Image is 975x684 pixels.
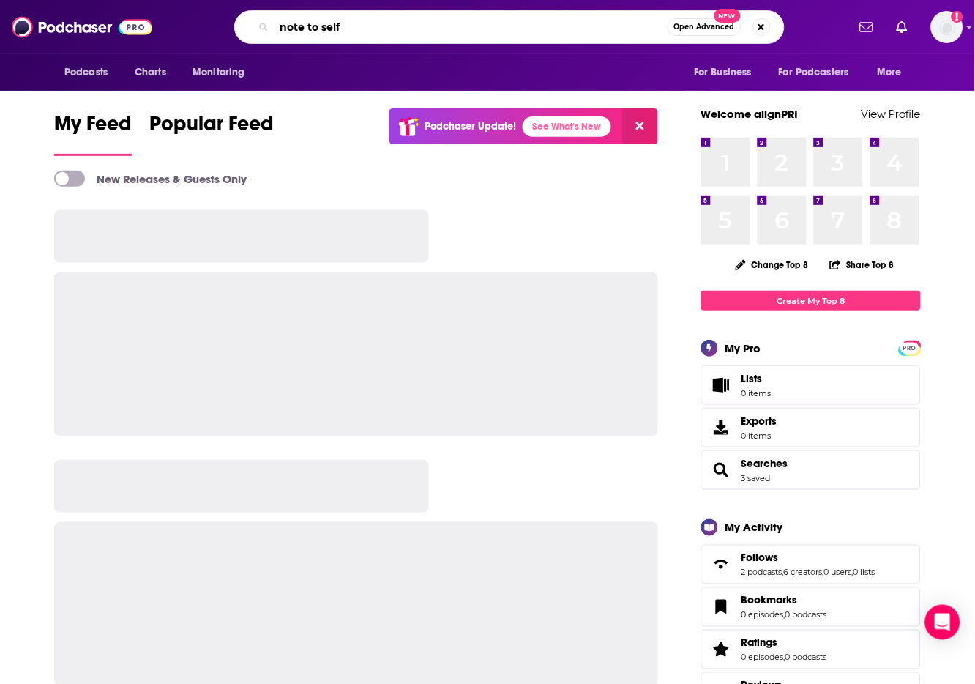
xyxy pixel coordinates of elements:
[741,594,827,607] a: Bookmarks
[701,291,921,311] a: Create My Top 8
[901,342,919,353] a: PRO
[931,11,963,43] img: User Profile
[706,639,736,660] a: Ratings
[741,431,777,441] span: 0 items
[706,417,736,438] span: Exports
[701,408,921,447] a: Exports
[523,116,611,137] a: See What's New
[741,415,777,428] span: Exports
[54,171,247,187] a: New Releases & Guests Only
[274,15,668,39] input: Search podcasts, credits, & more...
[741,636,827,650] a: Ratings
[779,62,849,83] span: For Podcasters
[741,636,778,650] span: Ratings
[706,375,736,395] span: Lists
[741,551,875,565] a: Follows
[784,568,823,578] a: 6 creators
[769,59,870,86] button: open menu
[741,388,772,398] span: 0 items
[706,597,736,617] a: Bookmarks
[149,111,274,156] a: Popular Feed
[741,473,771,483] a: 3 saved
[867,59,921,86] button: open menu
[54,59,127,86] button: open menu
[12,13,152,41] img: Podchaser - Follow, Share and Rate Podcasts
[674,23,735,31] span: Open Advanced
[823,568,824,578] span: ,
[741,568,782,578] a: 2 podcasts
[54,111,132,145] span: My Feed
[684,59,770,86] button: open menu
[741,457,788,470] a: Searches
[741,653,784,663] a: 0 episodes
[701,365,921,405] a: Lists
[741,372,763,385] span: Lists
[878,62,903,83] span: More
[785,653,827,663] a: 0 podcasts
[706,554,736,575] a: Follows
[785,610,827,620] a: 0 podcasts
[891,15,914,40] a: Show notifications dropdown
[135,62,166,83] span: Charts
[149,111,274,145] span: Popular Feed
[694,62,752,83] span: For Business
[925,605,960,640] div: Open Intercom Messenger
[725,341,761,355] div: My Pro
[701,630,921,669] span: Ratings
[853,568,875,578] a: 0 lists
[901,343,919,354] span: PRO
[64,62,108,83] span: Podcasts
[931,11,963,43] button: Show profile menu
[706,460,736,480] a: Searches
[425,120,517,133] p: Podchaser Update!
[701,450,921,490] span: Searches
[741,551,779,565] span: Follows
[824,568,852,578] a: 0 users
[714,9,741,23] span: New
[741,594,798,607] span: Bookmarks
[952,11,963,23] svg: Add a profile image
[852,568,853,578] span: ,
[701,587,921,627] span: Bookmarks
[931,11,963,43] span: Logged in as alignPR
[54,111,132,156] a: My Feed
[782,568,784,578] span: ,
[668,18,741,36] button: Open AdvancedNew
[193,62,244,83] span: Monitoring
[125,59,175,86] a: Charts
[234,10,785,44] div: Search podcasts, credits, & more...
[784,653,785,663] span: ,
[854,15,879,40] a: Show notifications dropdown
[862,107,921,121] a: View Profile
[701,545,921,584] span: Follows
[741,372,772,385] span: Lists
[701,107,799,121] a: Welcome alignPR!
[727,256,818,274] button: Change Top 8
[829,250,895,279] button: Share Top 8
[784,610,785,620] span: ,
[182,59,264,86] button: open menu
[741,610,784,620] a: 0 episodes
[725,521,783,535] div: My Activity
